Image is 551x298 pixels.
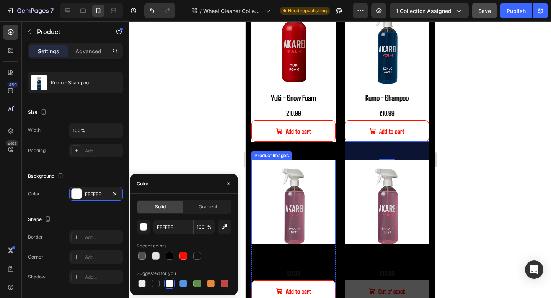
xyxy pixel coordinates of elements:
[28,127,41,134] div: Width
[472,3,497,18] button: Save
[75,47,101,55] p: Advanced
[133,264,160,276] div: Out of stock
[50,6,54,15] p: 7
[144,3,175,18] div: Undo/Redo
[207,224,212,231] span: %
[28,254,43,260] div: Corner
[246,21,435,298] iframe: Design area
[153,220,193,234] input: Eg: FFFFFF
[85,234,121,241] div: Add...
[137,270,176,277] div: Suggested for you
[85,147,121,154] div: Add...
[203,7,262,15] span: Wheel Cleaner Collection
[6,259,90,280] button: Add to cart
[85,274,121,281] div: Add...
[500,3,532,18] button: Publish
[390,3,469,18] button: 1 collection assigned
[155,203,166,210] span: Solid
[525,260,543,279] div: Open Intercom Messenger
[28,171,65,182] div: Background
[507,7,526,15] div: Publish
[31,75,47,90] img: product feature img
[137,242,166,249] div: Recent colors
[70,123,122,137] input: Auto
[199,203,217,210] span: Gradient
[3,3,57,18] button: 7
[137,180,148,187] div: Color
[200,7,202,15] span: /
[85,191,107,198] div: FFFFFF
[28,107,48,118] div: Size
[28,214,52,225] div: Shape
[28,190,40,197] div: Color
[85,254,121,261] div: Add...
[40,264,65,276] div: Add to cart
[51,80,89,85] p: Kumo - Shampoo
[28,234,43,241] div: Border
[99,245,183,259] div: £10.99
[478,8,491,14] span: Save
[288,7,327,14] span: Need republishing
[99,229,183,243] h2: Kaizen - Interior Cleaner
[99,259,183,280] button: Out of stock
[37,27,102,36] p: Product
[6,140,18,146] div: Beta
[396,7,452,15] span: 1 collection assigned
[28,273,46,280] div: Shadow
[7,82,18,88] div: 450
[38,47,59,55] p: Settings
[28,147,46,154] div: Padding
